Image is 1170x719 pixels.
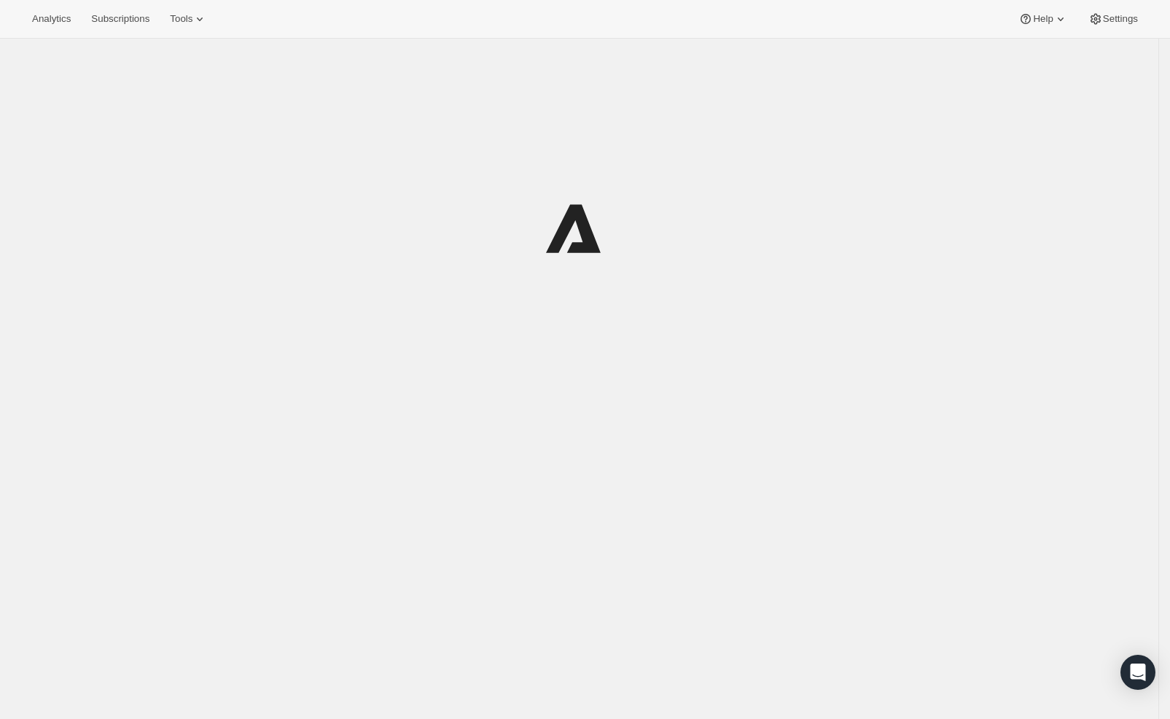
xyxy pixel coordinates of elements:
div: Open Intercom Messenger [1120,655,1155,690]
span: Tools [170,13,192,25]
button: Subscriptions [82,9,158,29]
button: Analytics [23,9,79,29]
button: Help [1010,9,1076,29]
button: Settings [1080,9,1147,29]
span: Settings [1103,13,1138,25]
span: Subscriptions [91,13,149,25]
button: Tools [161,9,216,29]
span: Help [1033,13,1053,25]
span: Analytics [32,13,71,25]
